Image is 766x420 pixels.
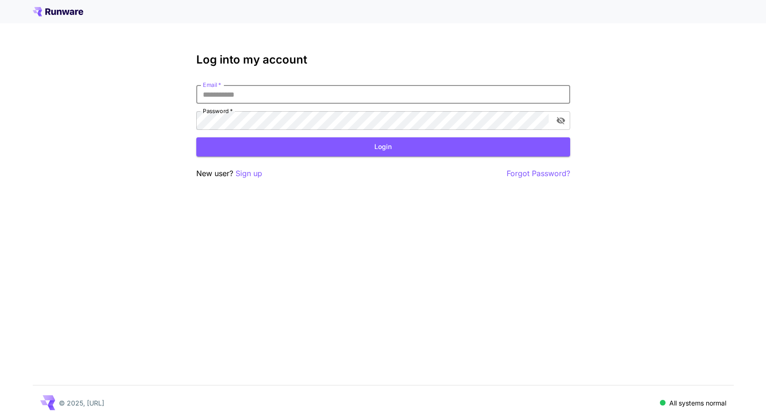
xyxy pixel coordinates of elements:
button: Forgot Password? [507,168,570,179]
button: toggle password visibility [552,112,569,129]
p: © 2025, [URL] [59,398,104,408]
button: Login [196,137,570,157]
p: All systems normal [669,398,726,408]
label: Password [203,107,233,115]
button: Sign up [236,168,262,179]
h3: Log into my account [196,53,570,66]
p: New user? [196,168,262,179]
label: Email [203,81,221,89]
